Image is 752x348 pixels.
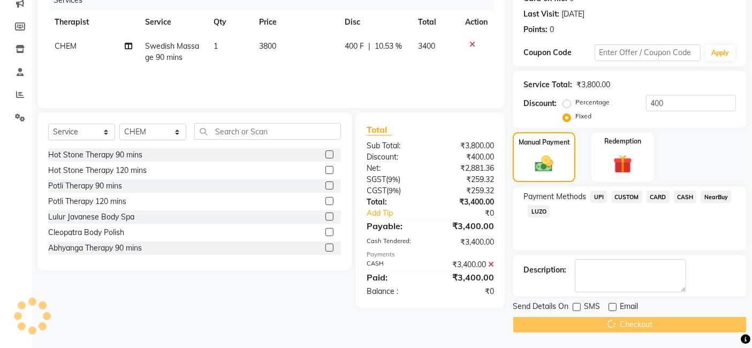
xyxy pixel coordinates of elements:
div: ₹400.00 [430,152,502,163]
span: 10.53 % [375,41,402,52]
div: ₹3,400.00 [430,237,502,248]
label: Percentage [575,97,610,107]
div: ₹3,400.00 [430,259,502,270]
div: Coupon Code [523,47,594,58]
span: Total [367,124,391,135]
span: Payment Methods [523,191,586,202]
div: Cash Tendered: [359,237,430,248]
div: Cleopatra Body Polish [48,227,124,238]
div: CASH [359,259,430,270]
span: 9% [389,186,399,195]
label: Fixed [575,111,591,121]
img: _gift.svg [607,153,638,176]
div: [DATE] [561,9,584,20]
div: ₹3,800.00 [430,140,502,152]
div: ₹259.32 [430,174,502,185]
span: Swedish Massage 90 mins [145,41,199,62]
div: Last Visit: [523,9,559,20]
button: Apply [705,45,735,61]
span: SMS [584,301,600,314]
div: ( ) [359,174,430,185]
div: Total: [359,196,430,208]
label: Redemption [604,137,641,146]
span: CGST [367,186,386,195]
span: Email [620,301,638,314]
span: LUZO [528,205,550,217]
div: Potli Therapy 120 mins [48,196,126,207]
th: Total [412,10,459,34]
div: ( ) [359,185,430,196]
span: UPI [590,191,607,203]
div: Discount: [359,152,430,163]
span: 1 [214,41,218,51]
label: Manual Payment [519,138,570,147]
div: 0 [550,24,554,35]
div: Payments [367,250,494,259]
a: Add Tip [359,208,442,219]
span: CARD [647,191,670,203]
div: Lulur Javanese Body Spa [48,211,134,223]
input: Search or Scan [194,123,341,140]
div: ₹259.32 [430,185,502,196]
div: Service Total: [523,79,572,90]
div: Hot Stone Therapy 120 mins [48,165,147,176]
input: Enter Offer / Coupon Code [595,44,701,61]
span: SGST [367,175,386,184]
div: ₹0 [430,286,502,297]
div: Payable: [359,220,430,232]
span: 3400 [418,41,435,51]
span: CASH [674,191,697,203]
span: NearBuy [701,191,731,203]
th: Service [139,10,207,34]
span: 9% [388,175,398,184]
div: Abhyanga Therapy 90 mins [48,243,142,254]
div: Description: [523,264,566,276]
div: Points: [523,24,548,35]
div: ₹3,800.00 [576,79,610,90]
span: CHEM [55,41,77,51]
th: Disc [338,10,412,34]
th: Price [253,10,338,34]
div: ₹3,400.00 [430,271,502,284]
th: Action [459,10,494,34]
div: ₹0 [443,208,503,219]
div: Potli Therapy 90 mins [48,180,122,192]
div: Net: [359,163,430,174]
div: Balance : [359,286,430,297]
div: Discount: [523,98,557,109]
div: ₹2,881.36 [430,163,502,174]
span: 400 F [345,41,364,52]
th: Qty [207,10,253,34]
span: | [368,41,370,52]
div: ₹3,400.00 [430,196,502,208]
span: Send Details On [513,301,568,314]
div: Sub Total: [359,140,430,152]
span: CUSTOM [611,191,642,203]
div: ₹3,400.00 [430,220,502,232]
span: 3800 [259,41,276,51]
th: Therapist [48,10,139,34]
div: Paid: [359,271,430,284]
div: Hot Stone Therapy 90 mins [48,149,142,161]
img: _cash.svg [529,154,558,175]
